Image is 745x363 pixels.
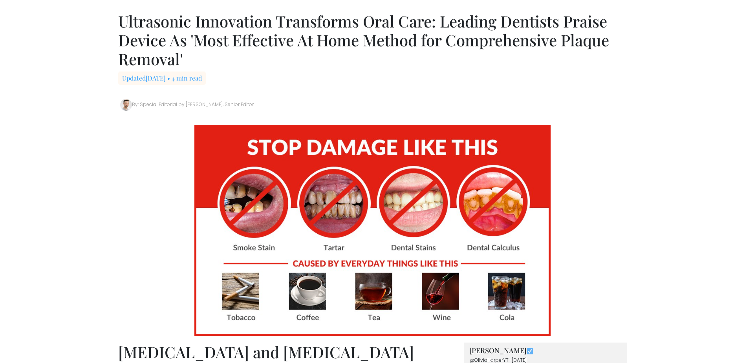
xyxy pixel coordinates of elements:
div: By: Special Editorial by [PERSON_NAME], Senior Editor [118,95,627,115]
b: Ultrasonic Innovation Transforms Oral Care: Leading Dentists Praise Device As 'Most Effective At ... [118,11,609,69]
img: Image [526,347,534,355]
img: Image [120,99,132,111]
img: producta1.jpg [194,125,551,336]
span: Updated [DATE] • 4 min read [118,71,206,85]
h3: [PERSON_NAME] [470,346,621,355]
